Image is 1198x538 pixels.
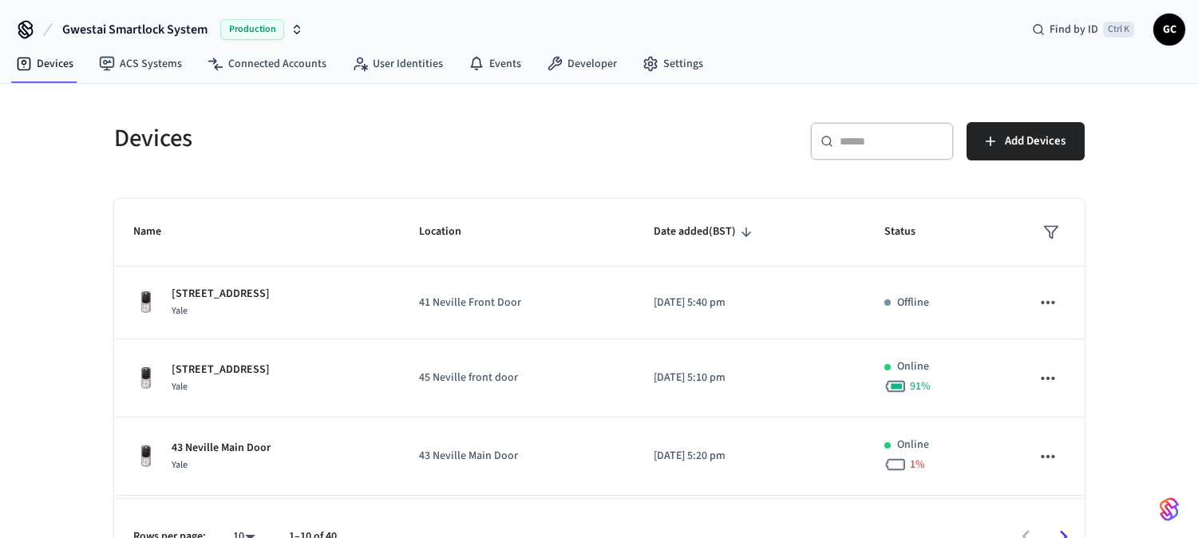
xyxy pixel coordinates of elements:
[1005,131,1066,152] span: Add Devices
[654,220,757,244] span: Date added(BST)
[910,378,931,394] span: 91 %
[62,20,208,39] span: Gwestai Smartlock System
[419,220,482,244] span: Location
[172,380,188,394] span: Yale
[1050,22,1098,38] span: Find by ID
[910,457,925,473] span: 1 %
[419,295,615,311] p: 41 Neville Front Door
[897,295,929,311] p: Offline
[1103,22,1134,38] span: Ctrl K
[220,19,284,40] span: Production
[133,366,159,391] img: Yale Assure Touchscreen Wifi Smart Lock, Satin Nickel, Front
[654,448,846,465] p: [DATE] 5:20 pm
[172,440,271,457] p: 43 Neville Main Door
[172,286,270,303] p: [STREET_ADDRESS]
[1155,15,1184,44] span: GC
[419,448,615,465] p: 43 Neville Main Door
[654,295,846,311] p: [DATE] 5:40 pm
[419,370,615,386] p: 45 Neville front door
[456,49,534,78] a: Events
[884,220,936,244] span: Status
[172,304,188,318] span: Yale
[1160,496,1179,522] img: SeamLogoGradient.69752ec5.svg
[1153,14,1185,45] button: GC
[534,49,630,78] a: Developer
[3,49,86,78] a: Devices
[654,370,846,386] p: [DATE] 5:10 pm
[114,122,590,155] h5: Devices
[1019,15,1147,44] div: Find by IDCtrl K
[86,49,195,78] a: ACS Systems
[172,362,270,378] p: [STREET_ADDRESS]
[897,437,929,453] p: Online
[133,444,159,469] img: Yale Assure Touchscreen Wifi Smart Lock, Satin Nickel, Front
[195,49,339,78] a: Connected Accounts
[133,220,182,244] span: Name
[339,49,456,78] a: User Identities
[172,458,188,472] span: Yale
[967,122,1085,160] button: Add Devices
[630,49,716,78] a: Settings
[897,358,929,375] p: Online
[133,290,159,315] img: Yale Assure Touchscreen Wifi Smart Lock, Satin Nickel, Front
